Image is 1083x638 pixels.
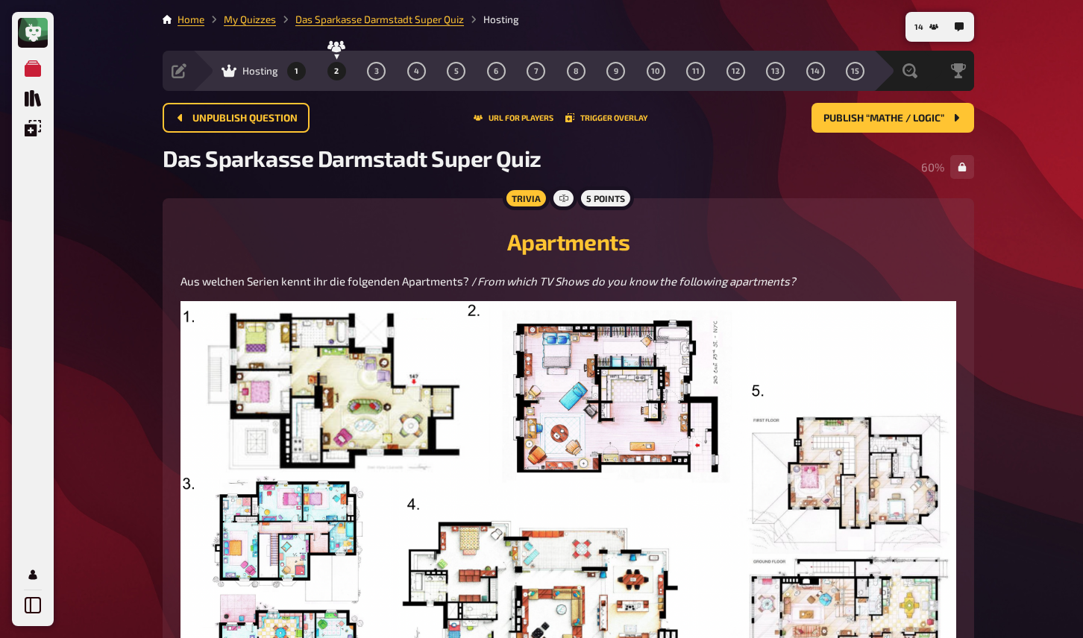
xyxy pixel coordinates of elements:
button: 3 [365,59,389,83]
button: 15 [844,59,867,83]
button: Publish “Mathe / Logic” [812,103,974,133]
button: 1 [285,59,309,83]
span: 9 [614,67,618,75]
span: Das Sparkasse Darmstadt Super Quiz [163,145,541,171]
li: Home [178,12,204,27]
span: 5 [454,67,459,75]
span: 1 [295,67,298,75]
div: 5 points [577,186,634,210]
a: Home [178,13,204,25]
span: Aus welchen Serien kennt ihr die folgenden Apartments? / [180,274,477,288]
span: 3 [374,67,379,75]
li: Das Sparkasse Darmstadt Super Quiz [276,12,464,27]
button: URL for players [474,113,553,122]
a: My Quizzes [18,54,48,83]
span: Hosting [242,65,278,77]
li: Hosting [464,12,519,27]
span: 8 [574,67,579,75]
a: My Quizzes [224,13,276,25]
span: 7 [534,67,539,75]
a: My Account [18,560,48,590]
button: 11 [684,59,708,83]
button: Trigger Overlay [565,113,647,122]
button: 14 [908,15,944,39]
button: 12 [723,59,747,83]
span: 15 [851,67,859,75]
a: Overlays [18,113,48,143]
span: 12 [732,67,740,75]
span: 60 % [921,160,944,174]
button: 10 [644,59,668,83]
span: 14 [914,23,923,31]
button: Unpublish question [163,103,310,133]
button: 2 [324,59,348,83]
span: Publish “Mathe / Logic” [823,113,944,124]
button: 5 [445,59,468,83]
li: My Quizzes [204,12,276,27]
span: Unpublish question [192,113,298,124]
span: 11 [692,67,700,75]
span: 13 [771,67,779,75]
button: 13 [764,59,788,83]
button: 9 [604,59,628,83]
button: 14 [803,59,827,83]
a: Das Sparkasse Darmstadt Super Quiz [295,13,464,25]
span: 2 [334,67,339,75]
button: 4 [404,59,428,83]
div: Trivia [503,186,550,210]
a: Quiz Library [18,83,48,113]
span: 6 [494,67,498,75]
h2: Apartments [180,228,956,255]
span: 4 [414,67,419,75]
span: From which TV Shows do you know the following apartments? [477,274,796,288]
button: 6 [484,59,508,83]
span: 14 [811,67,820,75]
span: 10 [651,67,660,75]
button: 7 [524,59,548,83]
button: 8 [564,59,588,83]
